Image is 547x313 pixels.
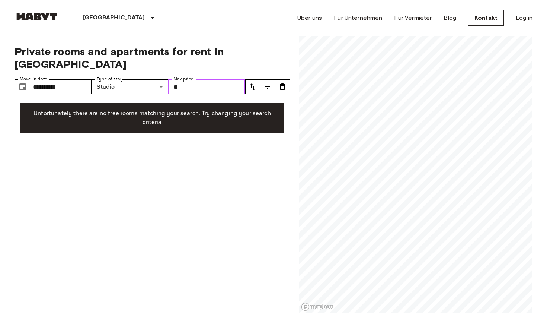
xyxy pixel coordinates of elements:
[92,79,169,94] div: Studio
[275,79,290,94] button: tune
[15,13,59,20] img: Habyt
[516,13,532,22] a: Log in
[394,13,432,22] a: Für Vermieter
[15,79,30,94] button: Choose date, selected date is 1 Oct 2025
[15,45,290,70] span: Private rooms and apartments for rent in [GEOGRAPHIC_DATA]
[260,79,275,94] button: tune
[301,303,334,311] a: Mapbox logo
[334,13,382,22] a: Für Unternehmen
[297,13,322,22] a: Über uns
[26,109,278,127] p: Unfortunately there are no free rooms matching your search. Try changing your search criteria
[97,76,123,82] label: Type of stay
[83,13,145,22] p: [GEOGRAPHIC_DATA]
[444,13,456,22] a: Blog
[173,76,193,82] label: Max price
[245,79,260,94] button: tune
[20,76,47,82] label: Move-in date
[468,10,504,26] a: Kontakt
